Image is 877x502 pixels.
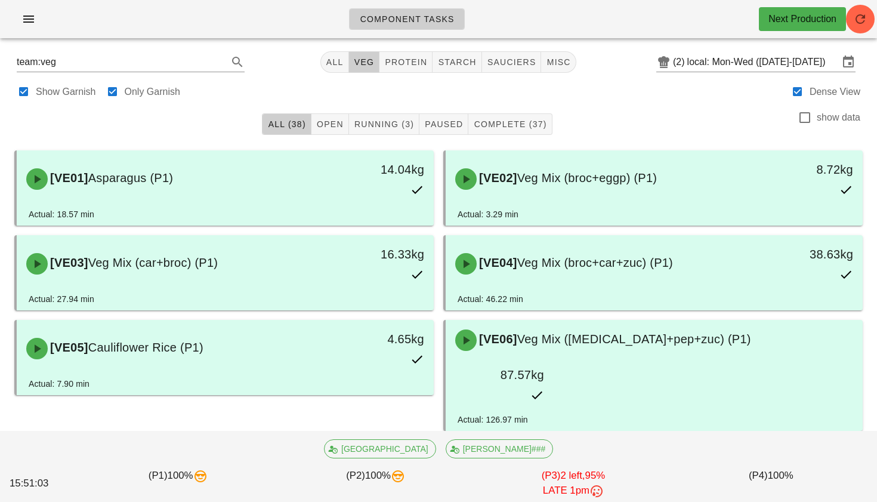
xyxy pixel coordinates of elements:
div: 38.63kg [764,245,853,264]
span: Veg Mix (broc+eggp) (P1) [517,171,657,184]
div: (P4) 100% [672,466,870,501]
a: Component Tasks [349,8,464,30]
span: [GEOGRAPHIC_DATA] [332,440,428,458]
div: Actual: 7.90 min [29,377,89,390]
div: (P1) 100% [79,466,277,501]
span: Open [316,119,344,129]
div: Actual: 126.97 min [458,413,528,426]
span: All (38) [267,119,305,129]
span: misc [546,57,570,67]
div: 8.72kg [764,160,853,179]
div: Actual: 46.22 min [458,292,523,306]
span: [VE06] [477,332,517,346]
span: veg [354,57,375,67]
span: Asparagus (P1) [88,171,173,184]
div: 16.33kg [335,245,424,264]
span: starch [437,57,476,67]
div: (P3) 95% [474,466,672,501]
button: Complete (37) [468,113,552,135]
span: Paused [424,119,463,129]
div: (2) [673,56,687,68]
div: 87.57kg [455,365,544,384]
span: [VE01] [48,171,88,184]
button: All [320,51,349,73]
div: 14.04kg [335,160,424,179]
div: 15:51:03 [7,473,79,493]
button: sauciers [482,51,542,73]
span: Veg Mix (car+broc) (P1) [88,256,218,269]
div: Actual: 3.29 min [458,208,518,221]
button: misc [541,51,576,73]
button: veg [349,51,380,73]
span: Veg Mix ([MEDICAL_DATA]+pep+zuc) (P1) [517,332,751,346]
div: Next Production [768,12,836,26]
button: starch [433,51,481,73]
div: Actual: 18.57 min [29,208,94,221]
span: 2 left, [560,470,585,481]
span: Cauliflower Rice (P1) [88,341,203,354]
button: All (38) [262,113,311,135]
span: Running (3) [354,119,414,129]
span: Veg Mix (broc+car+zuc) (P1) [517,256,673,269]
div: 4.65kg [335,329,424,349]
label: Dense View [810,86,860,98]
label: show data [817,112,860,124]
button: protein [379,51,433,73]
div: (P2) 100% [277,466,474,501]
span: [PERSON_NAME]### [453,440,546,458]
span: protein [384,57,427,67]
button: Paused [419,113,468,135]
span: [VE05] [48,341,88,354]
button: Open [311,113,349,135]
div: LATE 1pm [477,483,669,498]
span: [VE03] [48,256,88,269]
span: sauciers [487,57,536,67]
button: Running (3) [349,113,419,135]
span: [VE02] [477,171,517,184]
span: Component Tasks [359,14,454,24]
span: [VE04] [477,256,517,269]
span: Complete (37) [473,119,546,129]
div: Actual: 27.94 min [29,292,94,306]
label: Show Garnish [36,86,96,98]
label: Only Garnish [125,86,180,98]
span: All [326,57,344,67]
